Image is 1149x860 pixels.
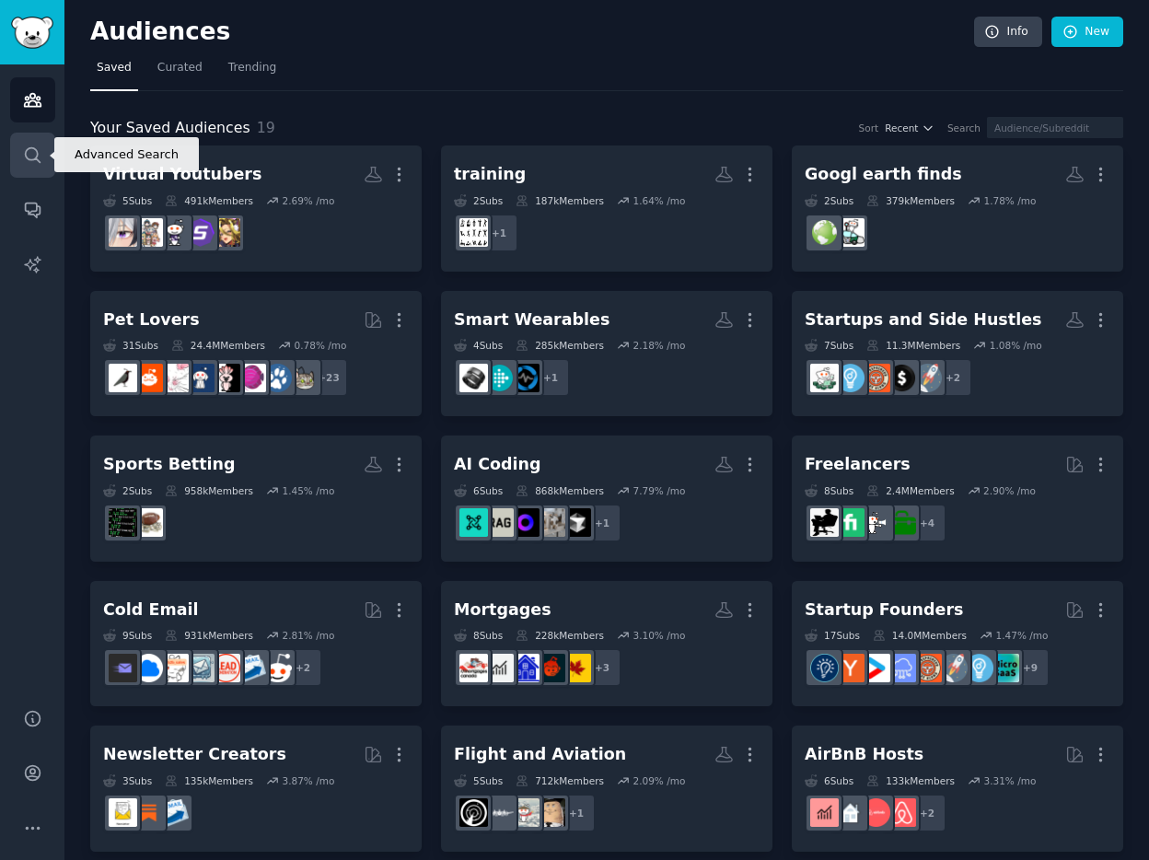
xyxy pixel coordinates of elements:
span: 19 [257,119,275,136]
img: AirBnBHosts [862,798,890,827]
img: rentalproperties [836,798,865,827]
div: + 2 [284,648,322,687]
div: 7 Sub s [805,339,853,352]
a: Flight and Aviation5Subs712kMembers2.09% /mo+1AskAPilotflyingAviationHistoryflightradar24 [441,726,772,852]
img: VirtualYoutuber [109,218,137,247]
div: 6 Sub s [454,484,503,497]
a: Freelancers8Subs2.4MMembers2.90% /mo+4forhirefreelance_forhireFiverrFreelancers [792,436,1123,562]
div: 8 Sub s [805,484,853,497]
div: 3 Sub s [103,774,152,787]
img: cats [289,364,318,392]
a: Trending [222,53,283,91]
img: flightradar24 [459,798,488,827]
div: 1.78 % /mo [983,194,1036,207]
button: Recent [885,122,934,134]
img: LLMDevs [459,508,488,537]
div: 379k Members [866,194,955,207]
span: Curated [157,60,203,76]
div: 1.08 % /mo [990,339,1042,352]
div: 1.64 % /mo [633,194,685,207]
img: Exercise [459,218,488,247]
img: Entrepreneur [965,654,993,682]
div: 5 Sub s [454,774,503,787]
img: MortgageProfessional [511,654,540,682]
span: Your Saved Audiences [90,117,250,140]
div: 8 Sub s [454,629,503,642]
a: Startup Founders17Subs14.0MMembers1.47% /mo+9microsaasEntrepreneurstartupsEntrepreneurRideAlongSa... [792,581,1123,707]
div: + 1 [557,794,596,832]
div: 4 Sub s [454,339,503,352]
a: Cold Email9Subs931kMembers2.81% /mo+2salesEmailmarketingLeadGenerationcoldemailb2b_salesB2BSaaSEm... [90,581,422,707]
a: Smart Wearables4Subs285kMembers2.18% /mo+1SmartRingsfitbitouraring [441,291,772,417]
div: 2.69 % /mo [282,194,334,207]
img: flying [511,798,540,827]
div: + 1 [480,214,518,252]
img: startups [913,364,942,392]
div: 9 Sub s [103,629,152,642]
img: GummySearch logo [11,17,53,49]
div: + 9 [1011,648,1050,687]
img: cursor [563,508,591,537]
img: sportsbetting [134,508,163,537]
img: vtubers [212,218,240,247]
img: Aquariums [238,364,266,392]
div: Cold Email [103,599,198,622]
div: Search [947,122,981,134]
div: Newsletter Creators [103,743,286,766]
img: googlemapsshenanigans [836,218,865,247]
img: birding [109,364,137,392]
div: 1.45 % /mo [282,484,334,497]
img: freelance_forhire [862,508,890,537]
img: forhire [888,508,916,537]
img: GoogleEarthFinds [810,218,839,247]
img: startups [939,654,968,682]
img: parrots [212,364,240,392]
div: 2.4M Members [866,484,954,497]
img: Entrepreneurship [810,654,839,682]
img: thesidehustle [810,364,839,392]
img: RATS [160,364,189,392]
div: 2.81 % /mo [282,629,334,642]
div: + 1 [583,504,621,542]
img: EntrepreneurRideAlong [862,364,890,392]
a: Saved [90,53,138,91]
img: ycombinator [836,654,865,682]
img: Substack [134,798,163,827]
img: ouraring [459,364,488,392]
div: 931k Members [165,629,253,642]
div: 491k Members [165,194,253,207]
img: dogswithjobs [186,364,215,392]
img: SmartRings [511,364,540,392]
div: Startups and Side Hustles [805,308,1041,331]
div: 0.78 % /mo [294,339,346,352]
img: coldemail [186,654,215,682]
a: Startups and Side Hustles7Subs11.3MMembers1.08% /mo+2startupssidehustleEntrepreneurRideAlongEntre... [792,291,1123,417]
img: loanoriginators [537,654,565,682]
img: RealEstateCanada [563,654,591,682]
img: BeardedDragons [134,364,163,392]
div: Startup Founders [805,599,963,622]
a: Mortgages8Subs228kMembers3.10% /mo+3RealEstateCanadaloanoriginatorsMortgageProfessionalOntario_Mo... [441,581,772,707]
input: Audience/Subreddit [987,117,1123,138]
div: Smart Wearables [454,308,609,331]
img: startup [862,654,890,682]
div: 2.90 % /mo [983,484,1036,497]
img: Twitch_Startup [160,218,189,247]
img: ChatGPTCoding [537,508,565,537]
div: 1.47 % /mo [995,629,1048,642]
div: Freelancers [805,453,911,476]
img: Freelancers [810,508,839,537]
span: Trending [228,60,276,76]
div: Googl earth finds [805,163,962,186]
div: Mortgages [454,599,551,622]
div: 17 Sub s [805,629,860,642]
img: microsaas [991,654,1019,682]
img: airbnb_hosts [888,798,916,827]
div: 285k Members [516,339,604,352]
img: B2BSaaS [134,654,163,682]
img: sidehustle [888,364,916,392]
div: + 2 [908,794,946,832]
a: Googl earth finds2Subs379kMembers1.78% /mogooglemapsshenanigansGoogleEarthFinds [792,145,1123,272]
img: sales [263,654,292,682]
div: 3.87 % /mo [282,774,334,787]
